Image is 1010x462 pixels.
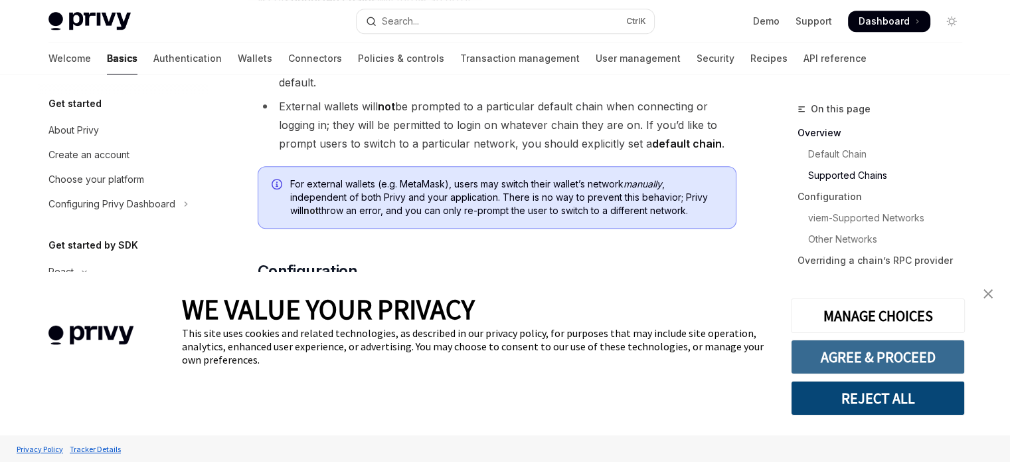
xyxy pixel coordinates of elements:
[48,172,144,187] div: Choose your platform
[791,381,965,415] button: REJECT ALL
[107,43,137,74] a: Basics
[798,144,973,165] a: Default Chain
[753,15,780,28] a: Demo
[796,15,832,28] a: Support
[66,437,124,461] a: Tracker Details
[697,43,734,74] a: Security
[798,186,973,207] a: Configuration
[460,43,580,74] a: Transaction management
[859,15,910,28] span: Dashboard
[182,326,771,366] div: This site uses cookies and related technologies, as described in our privacy policy, for purposes...
[20,306,162,364] img: company logo
[38,168,208,191] a: Choose your platform
[48,196,175,212] div: Configuring Privy Dashboard
[975,281,1001,307] a: close banner
[798,271,973,292] a: Default Configuration
[357,9,654,33] button: Open search
[750,43,788,74] a: Recipes
[798,229,973,250] a: Other Networks
[983,289,993,298] img: close banner
[378,100,395,113] strong: not
[153,43,222,74] a: Authentication
[652,137,722,150] strong: default chain
[38,118,208,142] a: About Privy
[258,261,357,282] span: Configuration
[791,298,965,333] button: MANAGE CHOICES
[48,237,138,253] h5: Get started by SDK
[382,13,419,29] div: Search...
[182,292,475,326] span: WE VALUE YOUR PRIVACY
[811,101,871,117] span: On this page
[38,192,208,216] button: Toggle Configuring Privy Dashboard section
[238,43,272,74] a: Wallets
[596,43,681,74] a: User management
[290,177,722,217] span: For external wallets (e.g. MetaMask), users may switch their wallet’s network , independent of bo...
[48,96,102,112] h5: Get started
[803,43,867,74] a: API reference
[288,43,342,74] a: Connectors
[48,147,129,163] div: Create an account
[798,122,973,144] a: Overview
[624,178,662,189] em: manually
[303,205,319,216] strong: not
[941,11,962,32] button: Toggle dark mode
[258,97,736,153] li: External wallets will be prompted to a particular default chain when connecting or logging in; th...
[38,260,208,284] button: Toggle React section
[798,165,973,186] a: Supported Chains
[798,250,973,271] a: Overriding a chain’s RPC provider
[38,143,208,167] a: Create an account
[48,12,131,31] img: light logo
[798,207,973,229] a: viem-Supported Networks
[848,11,930,32] a: Dashboard
[358,43,444,74] a: Policies & controls
[48,264,74,280] div: React
[272,179,285,192] svg: Info
[48,122,99,138] div: About Privy
[626,16,646,27] span: Ctrl K
[791,340,965,374] button: AGREE & PROCEED
[48,43,91,74] a: Welcome
[13,437,66,461] a: Privacy Policy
